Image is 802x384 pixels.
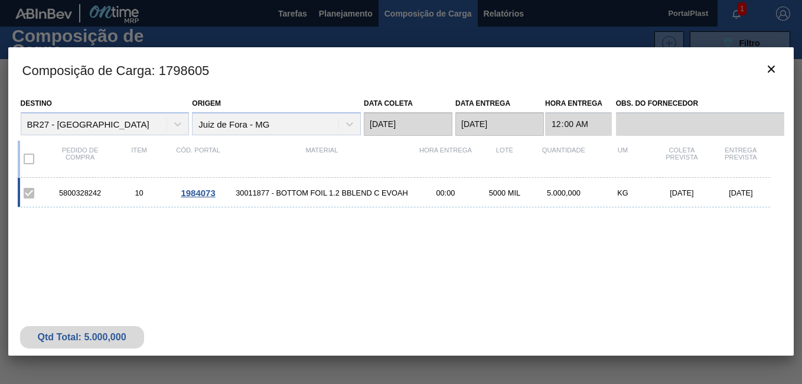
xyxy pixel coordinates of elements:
div: UM [593,147,652,171]
span: 1984073 [181,188,215,198]
label: Obs. do Fornecedor [616,95,785,112]
div: 00:00 [416,188,475,197]
div: 10 [110,188,169,197]
div: Lote [475,147,534,171]
div: Coleta Prevista [652,147,711,171]
label: Origem [192,99,221,108]
span: 30011877 - BOTTOM FOIL 1.2 BBLEND C EVOAH [228,188,416,197]
div: Quantidade [534,147,593,171]
div: Cód. Portal [169,147,228,171]
div: 5.000,000 [534,188,593,197]
input: dd/mm/yyyy [455,112,544,136]
div: 5800328242 [51,188,110,197]
div: [DATE] [652,188,711,197]
input: dd/mm/yyyy [364,112,452,136]
div: Ir para o Pedido [169,188,228,198]
label: Data coleta [364,99,413,108]
div: KG [593,188,652,197]
div: Item [110,147,169,171]
h3: Composição de Carga : 1798605 [8,47,794,92]
div: Entrega Prevista [711,147,770,171]
div: Hora Entrega [416,147,475,171]
div: Material [228,147,416,171]
div: Qtd Total: 5.000,000 [29,332,135,343]
label: Data entrega [455,99,510,108]
label: Destino [21,99,52,108]
div: [DATE] [711,188,770,197]
label: Hora Entrega [545,95,612,112]
div: 5000 MIL [475,188,534,197]
div: Pedido de compra [51,147,110,171]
